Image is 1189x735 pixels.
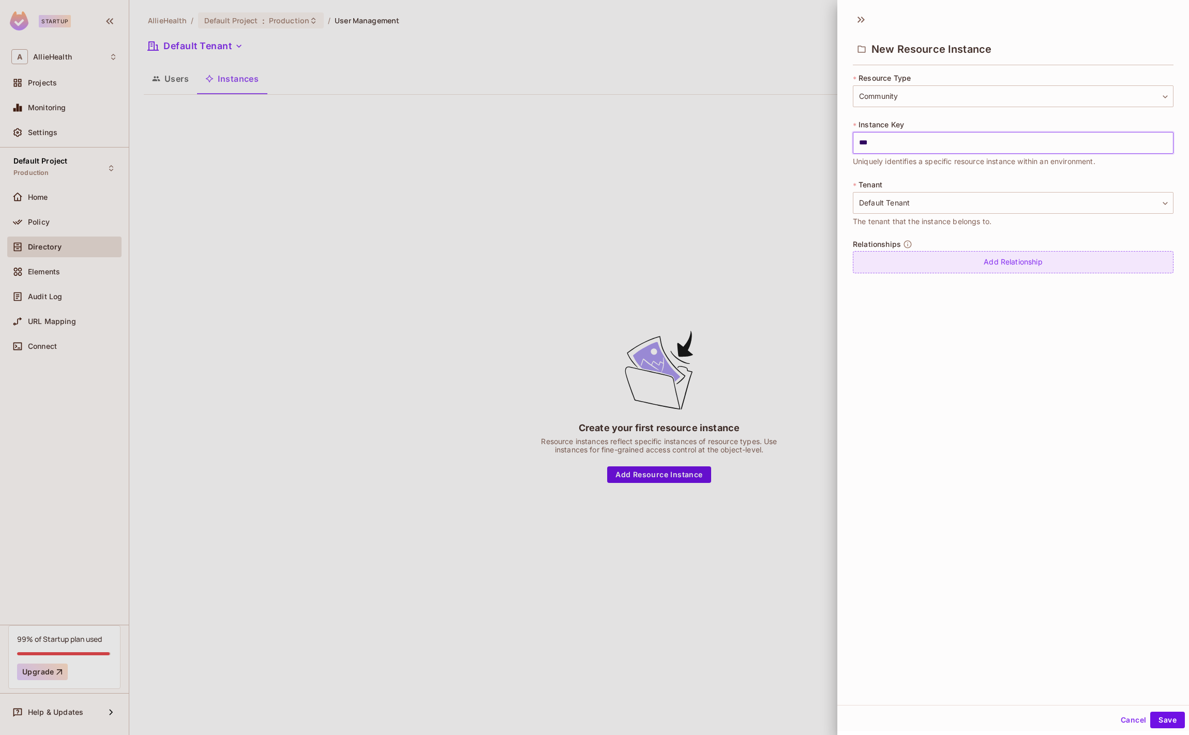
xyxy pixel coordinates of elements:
button: Cancel [1117,712,1150,728]
button: Save [1150,712,1185,728]
div: Default Tenant [853,192,1173,214]
span: Resource Type [859,74,911,82]
span: Relationships [853,240,901,248]
span: Uniquely identifies a specific resource instance within an environment. [853,156,1095,167]
span: Tenant [859,181,882,189]
span: The tenant that the instance belongs to. [853,216,991,227]
div: Add Relationship [853,251,1173,273]
div: Community [853,85,1173,107]
span: Instance Key [859,121,904,129]
span: New Resource Instance [871,43,991,55]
